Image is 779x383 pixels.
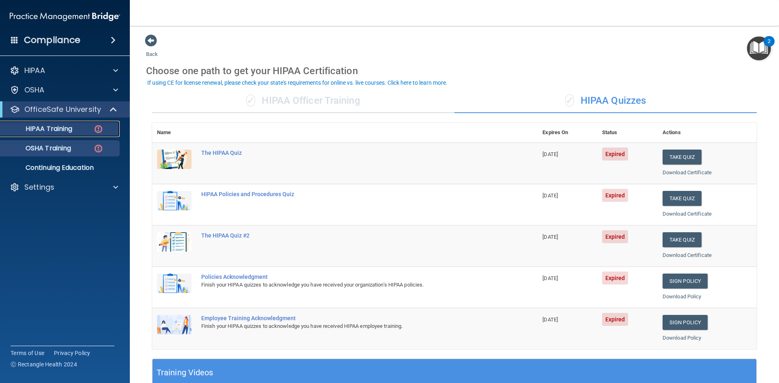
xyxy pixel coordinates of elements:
p: Settings [24,182,54,192]
p: HIPAA [24,66,45,75]
th: Actions [658,123,757,143]
p: OSHA Training [5,144,71,152]
a: Back [146,41,158,57]
a: Privacy Policy [54,349,90,357]
a: Download Certificate [663,211,712,217]
th: Name [152,123,196,143]
img: danger-circle.6113f641.png [93,143,103,154]
a: Download Certificate [663,252,712,258]
div: HIPAA Quizzes [454,89,757,113]
a: Sign Policy [663,315,708,330]
a: HIPAA [10,66,118,75]
a: Settings [10,182,118,192]
span: Expired [602,148,628,160]
span: Expired [602,230,628,243]
span: Expired [602,272,628,285]
span: [DATE] [542,234,558,240]
a: Terms of Use [11,349,44,357]
a: OfficeSafe University [10,105,118,114]
span: ✓ [565,94,574,107]
p: Continuing Education [5,164,116,172]
div: 2 [768,41,770,52]
a: Download Policy [663,293,702,300]
div: Finish your HIPAA quizzes to acknowledge you have received your organization’s HIPAA policies. [201,280,497,290]
div: The HIPAA Quiz #2 [201,232,497,239]
a: Download Certificate [663,169,712,175]
button: Open Resource Center, 2 new notifications [747,36,771,60]
span: Ⓒ Rectangle Health 2024 [11,360,77,368]
span: [DATE] [542,193,558,199]
p: HIPAA Training [5,125,72,133]
th: Expires On [538,123,597,143]
button: Take Quiz [663,191,702,206]
div: Choose one path to get your HIPAA Certification [146,59,763,83]
div: Policies Acknowledgment [201,274,497,280]
h5: Training Videos [157,366,213,380]
span: Expired [602,189,628,202]
span: [DATE] [542,151,558,157]
div: If using CE for license renewal, please check your state's requirements for online vs. live cours... [147,80,448,86]
iframe: Drift Widget Chat Controller [639,325,769,358]
button: Take Quiz [663,232,702,247]
button: Take Quiz [663,150,702,165]
p: OSHA [24,85,45,95]
a: OSHA [10,85,118,95]
div: The HIPAA Quiz [201,150,497,156]
h4: Compliance [24,34,80,46]
span: [DATE] [542,275,558,281]
img: danger-circle.6113f641.png [93,124,103,134]
p: OfficeSafe University [24,105,101,114]
div: Finish your HIPAA quizzes to acknowledge you have received HIPAA employee training. [201,321,497,331]
th: Status [597,123,658,143]
span: ✓ [246,94,255,107]
span: Expired [602,313,628,326]
a: Sign Policy [663,274,708,289]
div: Employee Training Acknowledgment [201,315,497,321]
span: [DATE] [542,317,558,323]
div: HIPAA Officer Training [152,89,454,113]
div: HIPAA Policies and Procedures Quiz [201,191,497,197]
img: PMB logo [10,9,120,25]
button: If using CE for license renewal, please check your state's requirements for online vs. live cours... [146,79,449,87]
